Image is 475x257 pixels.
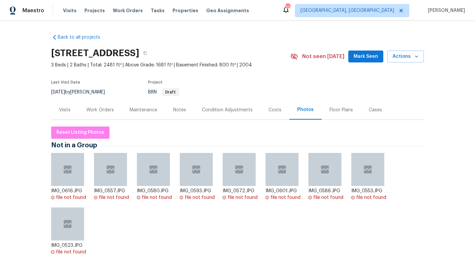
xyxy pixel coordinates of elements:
[206,7,249,14] span: Geo Assignments
[51,34,114,41] a: Back to all projects
[285,4,290,11] div: 32
[308,188,346,194] div: IMG_0586.JPG
[51,50,139,56] h2: [STREET_ADDRESS]
[113,7,143,14] span: Work Orders
[51,88,113,96] div: by [PERSON_NAME]
[56,194,86,201] div: file not found
[51,242,89,249] div: IMG_0523.JPG
[142,194,172,201] div: file not found
[22,7,44,14] span: Maestro
[51,142,101,149] span: Not in a Group
[185,194,215,201] div: file not found
[51,188,89,194] div: IMG_0616.JPG
[173,7,198,14] span: Properties
[369,107,382,113] div: Cases
[163,90,178,94] span: Draft
[63,7,77,14] span: Visits
[313,194,343,201] div: file not found
[266,188,303,194] div: IMG_0601.JPG
[84,7,105,14] span: Projects
[86,107,114,113] div: Work Orders
[148,80,163,84] span: Project
[393,53,419,61] span: Actions
[180,188,218,194] div: IMG_0593.JPG
[137,188,175,194] div: IMG_0580.JPG
[425,7,465,14] span: [PERSON_NAME]
[223,188,261,194] div: IMG_0572.JPG
[351,188,389,194] div: IMG_0553.JPG
[130,107,157,113] div: Maintenance
[269,107,281,113] div: Costs
[202,107,253,113] div: Condition Adjustments
[51,127,110,139] button: Reset Listing Photos
[51,90,65,94] span: [DATE]
[59,107,71,113] div: Visits
[301,7,394,14] span: [GEOGRAPHIC_DATA], [GEOGRAPHIC_DATA]
[173,107,186,113] div: Notes
[51,62,290,68] span: 3 Beds | 2 Baths | Total: 2481 ft² | Above Grade: 1681 ft² | Basement Finished: 800 ft² | 2004
[139,47,151,59] button: Copy Address
[99,194,129,201] div: file not found
[51,80,80,84] span: Last Visit Date
[387,51,424,63] button: Actions
[56,128,104,137] span: Reset Listing Photos
[148,90,179,94] span: BRN
[330,107,353,113] div: Floor Plans
[302,53,344,60] span: Not seen [DATE]
[270,194,301,201] div: file not found
[151,8,165,13] span: Tasks
[348,51,383,63] button: Mark Seen
[354,53,378,61] span: Mark Seen
[228,194,258,201] div: file not found
[297,106,314,113] div: Photos
[56,249,86,255] div: file not found
[94,188,132,194] div: IMG_0557.JPG
[356,194,386,201] div: file not found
